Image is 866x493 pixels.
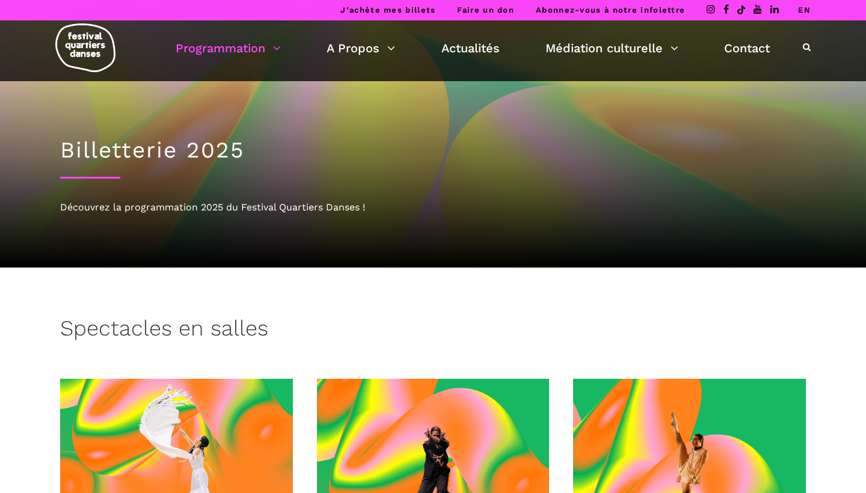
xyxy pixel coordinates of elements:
[176,38,281,58] a: Programmation
[536,5,685,14] a: Abonnez-vous à notre infolettre
[457,5,514,14] a: Faire un don
[60,316,268,346] h3: Spectacles en salles
[55,23,115,72] img: logo-fqd-med
[60,137,806,164] h1: Billetterie 2025
[724,38,770,58] a: Contact
[327,38,395,58] a: A Propos
[798,5,811,14] a: EN
[60,200,806,215] div: Découvrez la programmation 2025 du Festival Quartiers Danses !
[441,38,500,58] a: Actualités
[545,38,678,58] a: Médiation culturelle
[340,5,435,14] a: J’achète mes billets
